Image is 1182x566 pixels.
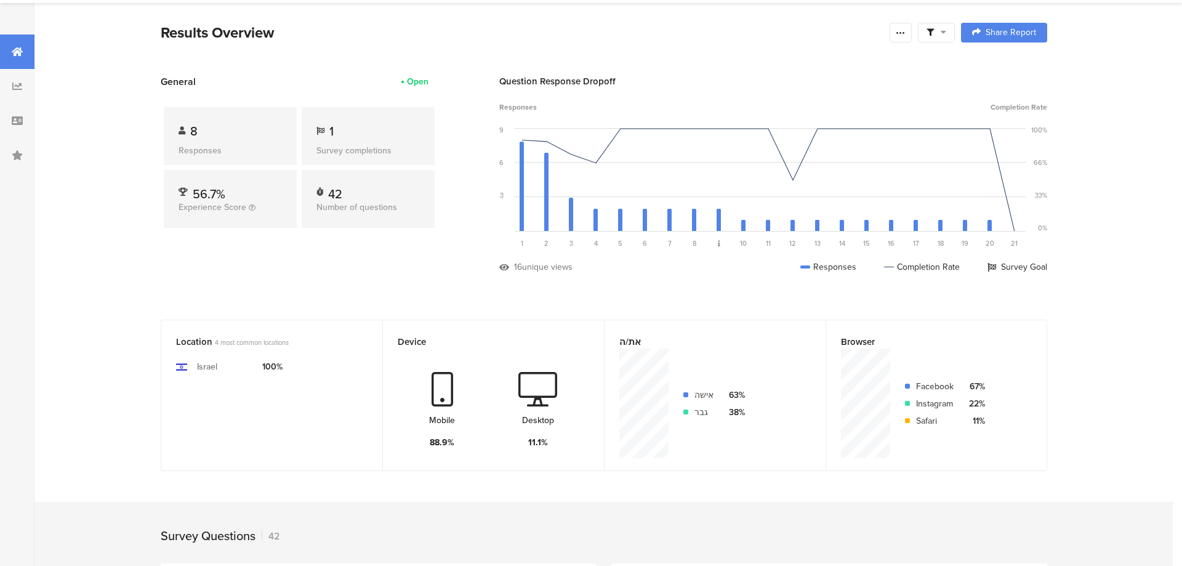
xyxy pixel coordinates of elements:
span: 4 most common locations [215,338,289,347]
span: 56.7% [193,185,225,203]
div: Israel [197,360,217,373]
div: Results Overview [161,22,883,44]
div: Safari [916,414,954,427]
div: 6 [499,158,504,168]
span: Completion Rate [991,102,1047,113]
div: גבר [694,406,714,419]
span: 20 [986,238,994,248]
div: Facebook [916,380,954,393]
span: General [161,75,196,89]
span: 3 [569,238,573,248]
div: אישה [694,389,714,402]
div: 42 [262,529,279,543]
span: 8 [693,238,696,248]
div: את/ה [619,335,790,349]
div: Completion Rate [884,261,960,273]
span: 17 [913,238,919,248]
div: 33% [1035,190,1047,200]
div: Instagram [916,397,954,410]
div: unique views [522,261,573,273]
div: 63% [723,389,745,402]
div: 100% [262,360,283,373]
div: 3 [500,190,504,200]
div: Survey Questions [161,527,255,545]
span: 15 [863,238,870,248]
span: Share Report [986,28,1036,37]
div: 22% [963,397,985,410]
span: 16 [888,238,895,248]
div: Responses [800,261,856,273]
div: 0% [1038,223,1047,233]
div: 16 [514,261,522,273]
div: 9 [499,125,504,135]
span: 2 [544,238,549,248]
span: 14 [839,238,845,248]
span: 21 [1011,238,1018,248]
span: 12 [789,238,796,248]
div: Mobile [429,414,455,427]
div: Survey Goal [987,261,1047,273]
div: Browser [841,335,1011,349]
div: 11.1% [528,436,548,449]
div: Device [398,335,569,349]
span: Experience Score [179,201,246,214]
div: Question Response Dropoff [499,75,1047,88]
span: 4 [594,238,598,248]
div: Desktop [522,414,554,427]
span: 5 [618,238,622,248]
span: 8 [190,122,198,140]
div: Responses [179,144,282,157]
div: Survey completions [316,144,420,157]
span: Responses [499,102,537,113]
span: 18 [938,238,944,248]
div: 38% [723,406,745,419]
span: Number of questions [316,201,397,214]
span: 1 [521,238,523,248]
span: 11 [766,238,771,248]
div: 67% [963,380,985,393]
span: 19 [962,238,968,248]
div: 11% [963,414,985,427]
span: 1 [329,122,334,140]
span: 10 [740,238,747,248]
div: Location [176,335,347,349]
div: 100% [1031,125,1047,135]
span: 6 [643,238,647,248]
div: 66% [1034,158,1047,168]
div: 42 [328,185,342,197]
div: Open [407,75,428,88]
span: 7 [668,238,672,248]
div: 88.9% [430,436,454,449]
span: 13 [814,238,821,248]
